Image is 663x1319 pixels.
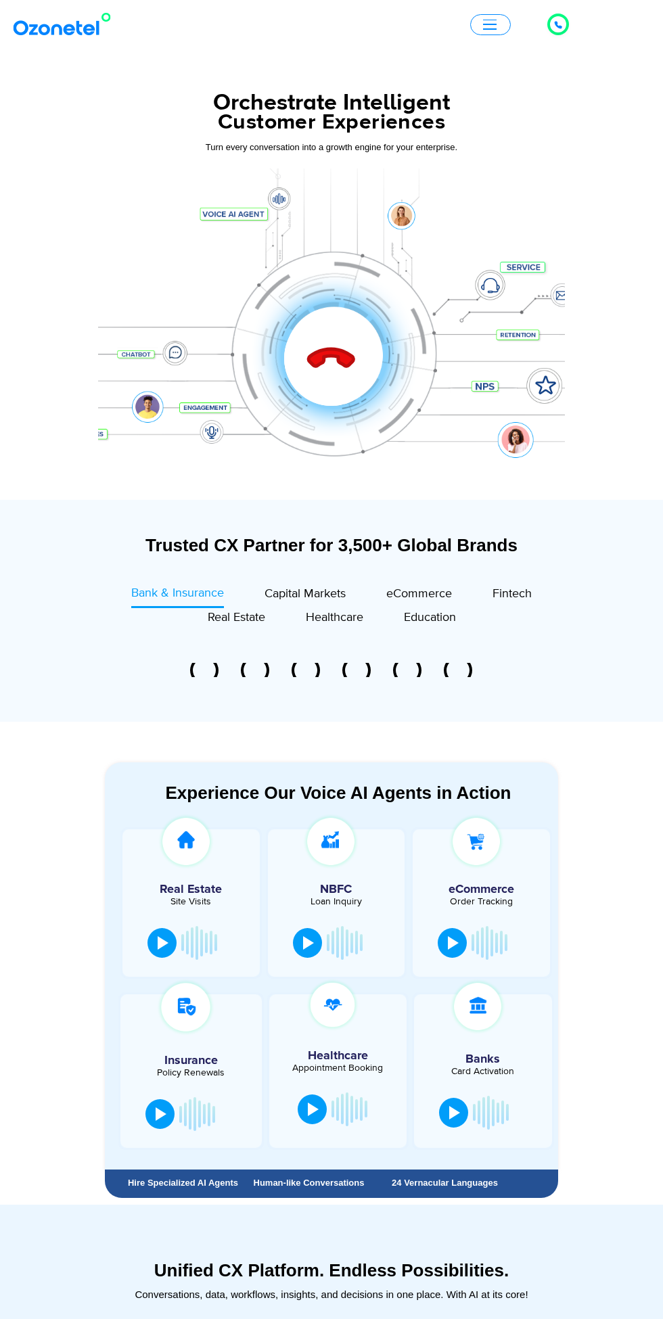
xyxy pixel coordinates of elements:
[118,783,558,804] div: Experience Our Voice AI Agents in Action
[265,584,346,608] a: Capital Markets
[129,897,253,906] div: Site Visits
[129,883,253,896] h5: Real Estate
[419,883,543,896] h5: eCommerce
[331,663,382,677] div: 4 of 6
[493,584,532,608] a: Fintech
[493,586,532,601] span: Fintech
[306,608,363,632] a: Healthcare
[275,883,398,896] h5: NBFC
[98,106,565,139] div: Customer Experiences
[112,1289,551,1299] div: Conversations, data, workflows, insights, and decisions in one place. With AI at its core!
[179,663,230,677] div: 1 of 6
[386,586,452,601] span: eCommerce
[125,1178,241,1187] div: Hire Specialized AI Agents
[382,663,433,677] div: 5 of 6
[131,584,224,608] a: Bank & Insurance
[384,1178,506,1187] div: 24 Vernacular Languages
[404,608,456,632] a: Education
[421,1067,545,1076] div: Card Activation
[306,610,363,625] span: Healthcare
[433,663,484,677] div: 6 of 6
[279,1050,397,1062] h5: Healthcare
[419,897,543,906] div: Order Tracking
[248,1178,370,1187] div: Human-like Conversations
[179,663,484,677] div: Image Carousel
[98,140,565,155] div: Turn every conversation into a growth engine for your enterprise.
[386,584,452,608] a: eCommerce
[127,1055,255,1067] h5: Insurance
[208,608,265,632] a: Real Estate
[208,610,265,625] span: Real Estate
[275,897,398,906] div: Loan Inquiry
[127,1068,255,1078] div: Policy Renewals
[281,663,331,677] div: 3 of 6
[112,1259,551,1282] div: Unified CX Platform. Endless Possibilities.
[105,534,558,557] div: Trusted CX Partner for 3,500+ Global Brands
[265,586,346,601] span: Capital Markets
[230,663,281,677] div: 2 of 6
[279,1063,397,1073] div: Appointment Booking
[404,610,456,625] span: Education
[131,586,224,601] span: Bank & Insurance
[98,91,565,114] div: Orchestrate Intelligent
[421,1053,545,1065] h5: Banks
